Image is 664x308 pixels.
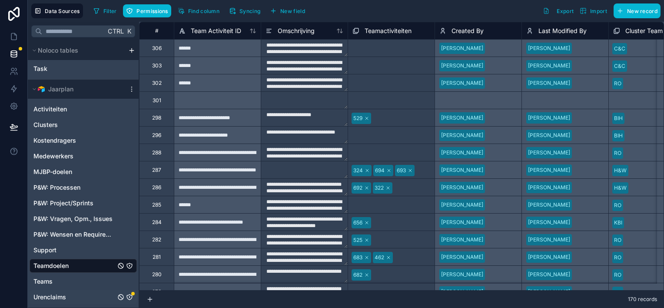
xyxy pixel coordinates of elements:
span: Created By [452,27,484,35]
span: 170 records [628,296,657,303]
div: 692 [353,184,362,192]
div: 288 [152,149,161,156]
button: Import [577,3,610,18]
a: New record [610,3,661,18]
div: 296 [152,132,161,139]
a: Permissions [123,4,174,17]
div: 303 [152,62,162,69]
div: 683 [353,254,362,261]
div: 682 [353,271,362,279]
button: Permissions [123,4,171,17]
span: Find column [188,8,219,14]
div: 284 [152,219,162,226]
div: 282 [152,236,161,243]
div: 694 [375,167,385,174]
div: 462 [375,254,384,261]
button: Filter [90,4,120,17]
span: Omschrijving [278,27,315,35]
span: Filter [103,8,117,14]
div: 298 [152,114,161,121]
div: 693 [397,167,406,174]
div: 656 [353,219,362,227]
div: 324 [353,167,363,174]
button: New field [267,4,308,17]
div: 287 [152,167,161,174]
div: 525 [353,236,362,244]
div: 279 [152,288,161,295]
div: 285 [152,201,161,208]
span: Import [590,8,607,14]
div: 286 [152,184,161,191]
div: 306 [152,45,162,52]
div: 529 [353,114,362,122]
div: 280 [152,271,162,278]
span: Ctrl [107,26,125,37]
button: Find column [175,4,222,17]
button: Export [540,3,577,18]
span: Syncing [239,8,260,14]
span: K [126,28,132,34]
span: Data Sources [45,8,80,14]
span: New record [627,8,657,14]
span: Permissions [136,8,168,14]
span: New field [280,8,305,14]
span: Team Activiteit ID [191,27,241,35]
div: 302 [152,80,162,87]
div: 281 [153,254,161,261]
div: # [146,27,167,34]
span: Export [557,8,574,14]
div: 301 [153,97,161,104]
button: Syncing [226,4,263,17]
span: Teamactiviteiten [365,27,412,35]
a: Syncing [226,4,267,17]
button: New record [614,3,661,18]
div: 322 [375,184,384,192]
button: Data Sources [31,3,83,18]
span: Last Modified By [538,27,587,35]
